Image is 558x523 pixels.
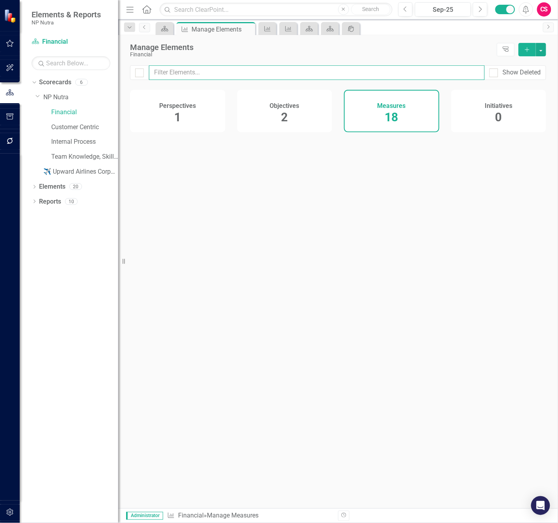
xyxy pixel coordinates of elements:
[65,198,78,205] div: 10
[160,3,392,17] input: Search ClearPoint...
[178,512,204,519] a: Financial
[174,110,181,124] span: 1
[537,2,551,17] button: CS
[39,182,65,191] a: Elements
[43,167,118,176] a: ✈️ Upward Airlines Corporate
[385,110,398,124] span: 18
[531,496,550,515] div: Open Intercom Messenger
[51,152,118,161] a: Team Knowledge, Skills and Ability
[43,93,118,102] a: NP Nutra
[362,6,379,12] span: Search
[270,102,299,109] h4: Objectives
[159,102,196,109] h4: Perspectives
[415,2,471,17] button: Sep-25
[503,68,541,77] div: Show Deleted
[4,9,18,23] img: ClearPoint Strategy
[75,79,88,86] div: 6
[130,52,493,57] div: Financial
[378,102,406,109] h4: Measures
[32,56,110,70] input: Search Below...
[69,184,82,190] div: 20
[51,123,118,132] a: Customer Centric
[149,65,485,80] input: Filter Elements...
[51,108,118,117] a: Financial
[495,110,502,124] span: 0
[485,102,512,109] h4: Initiatives
[418,5,468,15] div: Sep-25
[39,78,71,87] a: Scorecards
[32,19,101,26] small: NP Nutra
[51,137,118,147] a: Internal Process
[130,43,493,52] div: Manage Elements
[39,197,61,206] a: Reports
[167,512,332,521] div: » Manage Measures
[126,512,163,520] span: Administrator
[32,37,110,46] a: Financial
[351,4,391,15] button: Search
[192,24,253,34] div: Manage Elements
[281,110,288,124] span: 2
[32,10,101,19] span: Elements & Reports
